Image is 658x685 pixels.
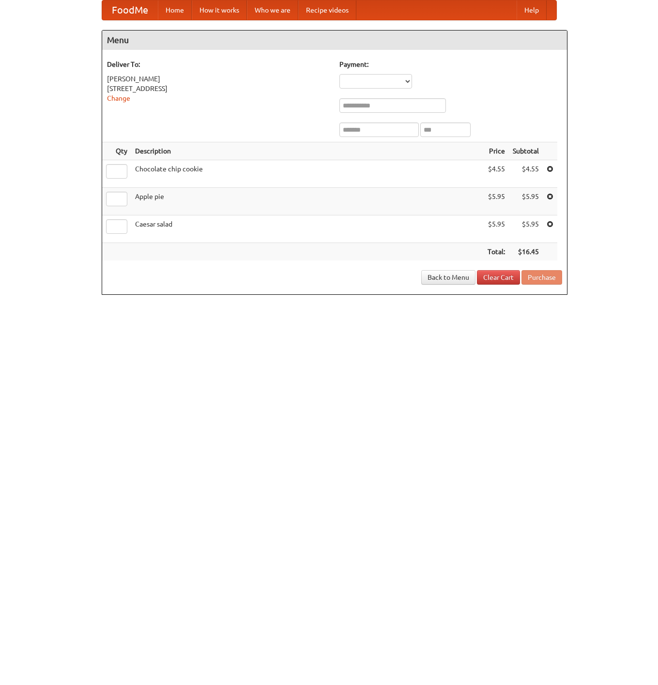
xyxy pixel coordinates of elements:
[484,188,509,215] td: $5.95
[477,270,520,285] a: Clear Cart
[509,215,543,243] td: $5.95
[131,142,484,160] th: Description
[509,142,543,160] th: Subtotal
[107,74,330,84] div: [PERSON_NAME]
[521,270,562,285] button: Purchase
[247,0,298,20] a: Who we are
[107,94,130,102] a: Change
[484,142,509,160] th: Price
[131,215,484,243] td: Caesar salad
[107,84,330,93] div: [STREET_ADDRESS]
[107,60,330,69] h5: Deliver To:
[509,243,543,261] th: $16.45
[298,0,356,20] a: Recipe videos
[484,160,509,188] td: $4.55
[192,0,247,20] a: How it works
[102,0,158,20] a: FoodMe
[102,142,131,160] th: Qty
[131,160,484,188] td: Chocolate chip cookie
[131,188,484,215] td: Apple pie
[517,0,547,20] a: Help
[339,60,562,69] h5: Payment:
[102,30,567,50] h4: Menu
[509,188,543,215] td: $5.95
[484,215,509,243] td: $5.95
[158,0,192,20] a: Home
[484,243,509,261] th: Total:
[509,160,543,188] td: $4.55
[421,270,475,285] a: Back to Menu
